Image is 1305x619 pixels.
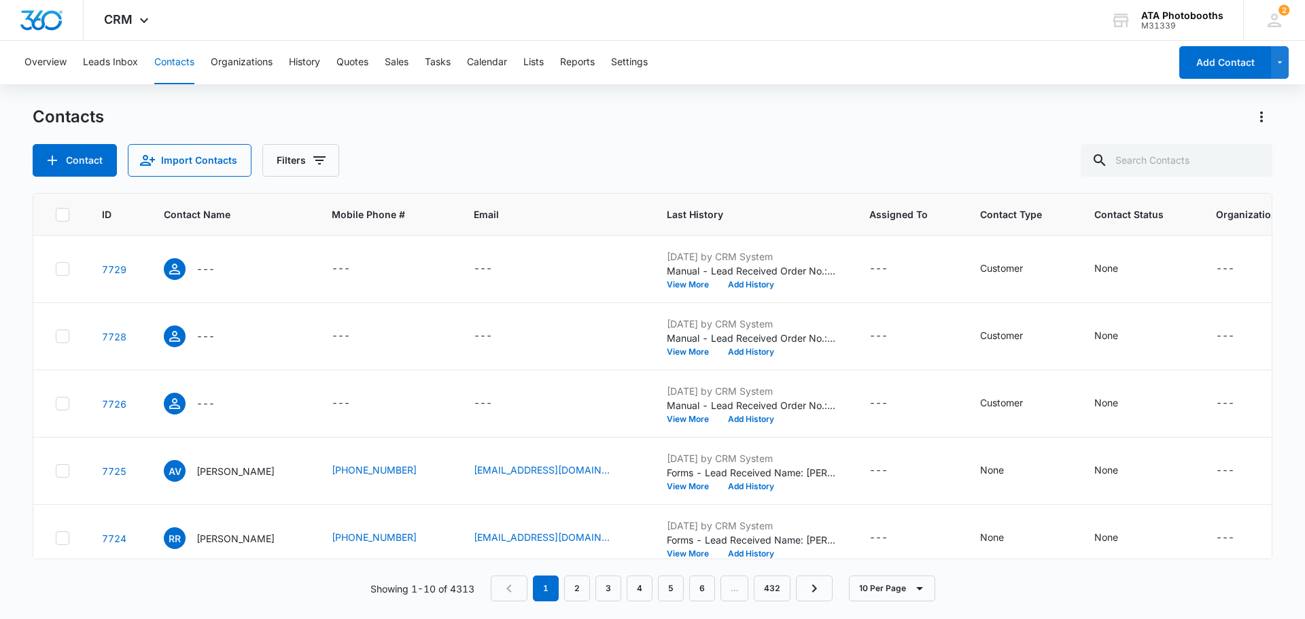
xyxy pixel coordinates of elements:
[332,530,417,544] a: [PHONE_NUMBER]
[332,328,375,344] div: Mobile Phone # - - Select to Edit Field
[980,395,1047,412] div: Contact Type - Customer - Select to Edit Field
[196,396,215,410] p: ---
[611,41,648,84] button: Settings
[869,207,928,222] span: Assigned To
[332,328,350,344] div: ---
[667,348,718,356] button: View More
[869,395,912,412] div: Assigned To - - Select to Edit Field
[1216,463,1234,479] div: ---
[1094,328,1118,342] div: None
[33,144,117,177] button: Add Contact
[796,576,833,601] a: Next Page
[474,328,517,344] div: Email - - Select to Edit Field
[564,576,590,601] a: Page 2
[718,281,784,289] button: Add History
[869,530,912,546] div: Assigned To - - Select to Edit Field
[1179,46,1271,79] button: Add Contact
[980,463,1004,477] div: None
[102,533,126,544] a: Navigate to contact details page for Rikki Rummel
[1216,530,1234,546] div: ---
[1216,395,1259,412] div: Organization - - Select to Edit Field
[164,393,239,414] div: Contact Name - - Select to Edit Field
[474,261,492,277] div: ---
[869,261,912,277] div: Assigned To - - Select to Edit Field
[667,465,837,480] p: Forms - Lead Received Name: [PERSON_NAME] Email: [EMAIL_ADDRESS][DOMAIN_NAME] Mobile Phone #: [PH...
[474,261,517,277] div: Email - - Select to Edit Field
[980,261,1047,277] div: Contact Type - Customer - Select to Edit Field
[1094,328,1143,344] div: Contact Status - None - Select to Edit Field
[667,482,718,491] button: View More
[196,329,215,343] p: ---
[658,576,684,601] a: Page 5
[1094,261,1118,275] div: None
[689,576,715,601] a: Page 6
[1094,463,1143,479] div: Contact Status - None - Select to Edit Field
[467,41,507,84] button: Calendar
[332,207,441,222] span: Mobile Phone #
[1216,207,1277,222] span: Organization
[1141,10,1223,21] div: account name
[332,395,375,412] div: Mobile Phone # - - Select to Edit Field
[102,207,111,222] span: ID
[332,463,417,477] a: [PHONE_NUMBER]
[1278,5,1289,16] div: notifications count
[667,249,837,264] p: [DATE] by CRM System
[980,261,1023,275] div: Customer
[196,262,215,276] p: ---
[980,530,1004,544] div: None
[627,576,652,601] a: Page 4
[1094,530,1143,546] div: Contact Status - None - Select to Edit Field
[667,533,837,547] p: Forms - Lead Received Name: [PERSON_NAME] Email: [EMAIL_ADDRESS][DOMAIN_NAME] Mobile Phone #: [PH...
[474,395,517,412] div: Email - - Select to Edit Field
[1216,395,1234,412] div: ---
[718,482,784,491] button: Add History
[474,207,614,222] span: Email
[332,530,441,546] div: Mobile Phone # - (850) 803-8425 - Select to Edit Field
[83,41,138,84] button: Leads Inbox
[102,331,126,342] a: Navigate to contact details page for 7728
[667,331,837,345] p: Manual - Lead Received Order No.: 32167 Product, Quantity, Price: E1000 iPad Ringlight Photobooth...
[667,550,718,558] button: View More
[560,41,595,84] button: Reports
[1216,261,1234,277] div: ---
[667,415,718,423] button: View More
[474,530,610,544] a: [EMAIL_ADDRESS][DOMAIN_NAME]
[102,264,126,275] a: Navigate to contact details page for 7729
[667,317,837,331] p: [DATE] by CRM System
[1216,261,1259,277] div: Organization - - Select to Edit Field
[474,530,634,546] div: Email - rikkinsteele@gmail.com - Select to Edit Field
[1094,261,1143,277] div: Contact Status - None - Select to Edit Field
[667,518,837,533] p: [DATE] by CRM System
[262,144,339,177] button: Filters
[1216,328,1234,344] div: ---
[102,398,126,410] a: Navigate to contact details page for 7726
[164,527,186,549] span: RR
[980,395,1023,410] div: Customer
[667,451,837,465] p: [DATE] by CRM System
[667,281,718,289] button: View More
[154,41,194,84] button: Contacts
[474,328,492,344] div: ---
[164,460,299,482] div: Contact Name - Araceli Vasquez - Select to Edit Field
[24,41,67,84] button: Overview
[474,395,492,412] div: ---
[474,463,610,477] a: [EMAIL_ADDRESS][DOMAIN_NAME]
[869,328,912,344] div: Assigned To - - Select to Edit Field
[1094,395,1118,410] div: None
[1094,207,1164,222] span: Contact Status
[523,41,544,84] button: Lists
[1081,144,1272,177] input: Search Contacts
[332,463,441,479] div: Mobile Phone # - (346) 260-9973 - Select to Edit Field
[1141,21,1223,31] div: account id
[869,463,888,479] div: ---
[667,384,837,398] p: [DATE] by CRM System
[667,264,837,278] p: Manual - Lead Received Order No.: 32228 Product, Quantity, Price: [PERSON_NAME] M Pro Photobooth ...
[491,576,833,601] nav: Pagination
[869,261,888,277] div: ---
[474,463,634,479] div: Email - aracelisv92@gmail.com - Select to Edit Field
[1251,106,1272,128] button: Actions
[1094,530,1118,544] div: None
[1216,328,1259,344] div: Organization - - Select to Edit Field
[164,258,239,280] div: Contact Name - - Select to Edit Field
[849,576,935,601] button: 10 Per Page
